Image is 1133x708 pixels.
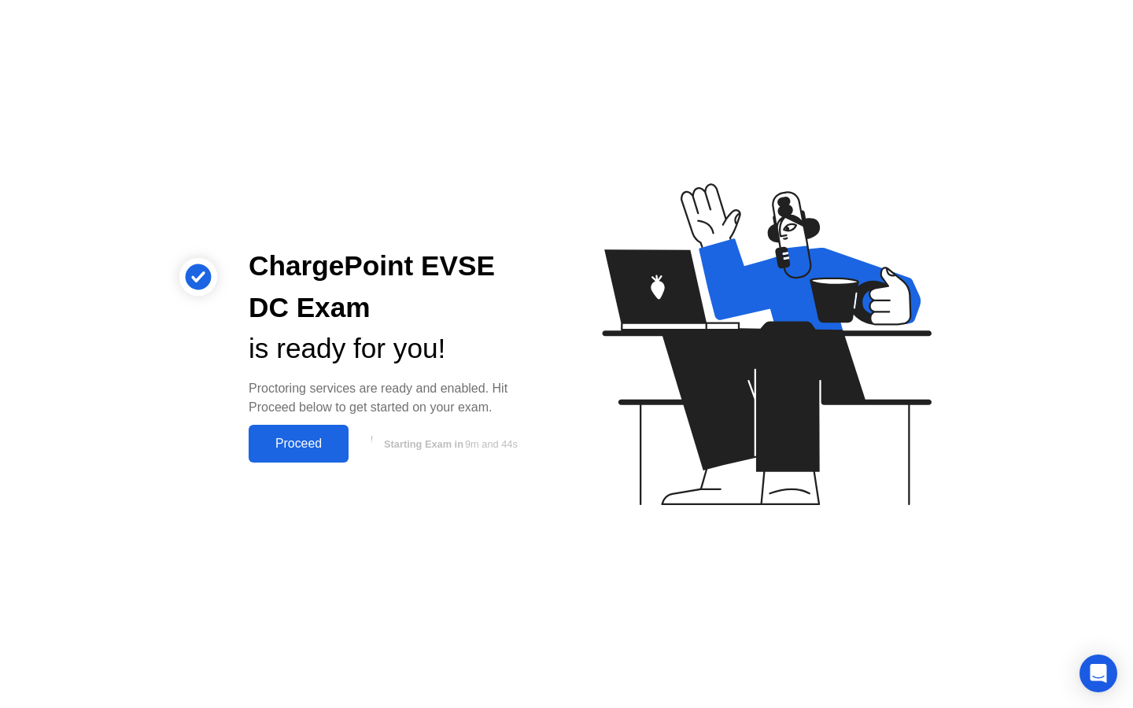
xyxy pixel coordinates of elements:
[249,379,541,417] div: Proctoring services are ready and enabled. Hit Proceed below to get started on your exam.
[249,425,349,463] button: Proceed
[1079,655,1117,692] div: Open Intercom Messenger
[356,429,541,459] button: Starting Exam in9m and 44s
[465,438,518,450] span: 9m and 44s
[249,328,541,370] div: is ready for you!
[253,437,344,451] div: Proceed
[249,245,541,329] div: ChargePoint EVSE DC Exam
